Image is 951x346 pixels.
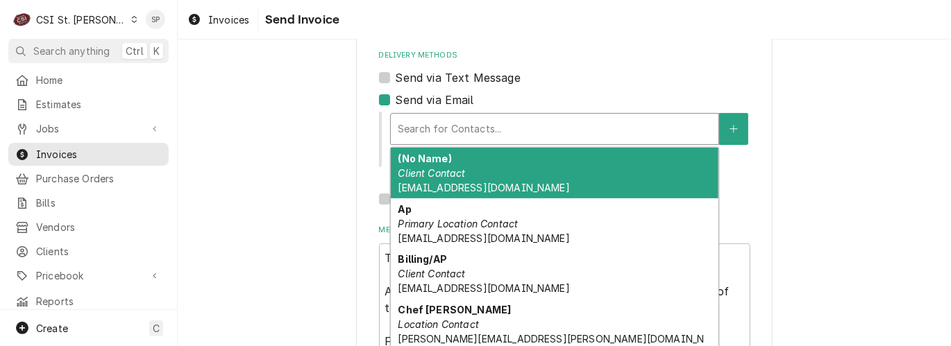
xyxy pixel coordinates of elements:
a: Bills [8,191,169,214]
button: Create New Contact [719,113,748,145]
em: Location Contact [398,318,479,330]
a: Purchase Orders [8,167,169,190]
svg: Create New Contact [730,124,738,134]
span: Send Invoice [261,10,339,29]
a: Go to Jobs [8,117,169,140]
span: [EMAIL_ADDRESS][DOMAIN_NAME] [398,182,569,193]
div: SP [146,10,165,29]
span: Vendors [36,220,162,234]
a: Go to Pricebook [8,264,169,287]
strong: Ap [398,203,411,215]
a: Vendors [8,216,169,239]
label: Send via Text Message [396,69,521,86]
button: Search anythingCtrlK [8,39,169,63]
a: Home [8,69,169,92]
a: Invoices [8,143,169,166]
div: CSI St. [PERSON_NAME] [36,12,126,27]
a: Estimates [8,93,169,116]
em: Primary Location Contact [398,218,518,230]
span: Pricebook [36,268,141,283]
span: Estimates [36,97,162,112]
span: K [153,44,160,58]
span: Invoices [208,12,249,27]
label: Message to Client [379,225,750,236]
a: Clients [8,240,169,263]
span: Clients [36,244,162,259]
strong: Chef [PERSON_NAME] [398,304,511,315]
label: Send via Email [396,92,474,108]
span: Bills [36,196,162,210]
span: Search anything [33,44,110,58]
span: [EMAIL_ADDRESS][DOMAIN_NAME] [398,232,569,244]
a: Invoices [182,8,255,31]
span: [EMAIL_ADDRESS][DOMAIN_NAME] [398,282,569,294]
span: C [153,321,160,336]
span: Create [36,322,68,334]
span: Reports [36,294,162,309]
a: Reports [8,290,169,313]
em: Client Contact [398,167,465,179]
em: Client Contact [398,268,465,279]
span: Invoices [36,147,162,162]
strong: Billing/AP [398,253,447,265]
span: Home [36,73,162,87]
div: Delivery Methods [379,50,750,207]
span: Ctrl [126,44,144,58]
div: Shelley Politte's Avatar [146,10,165,29]
div: C [12,10,32,29]
div: CSI St. Louis's Avatar [12,10,32,29]
span: Purchase Orders [36,171,162,186]
span: Jobs [36,121,141,136]
strong: (No Name) [398,153,451,164]
label: Delivery Methods [379,50,750,61]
